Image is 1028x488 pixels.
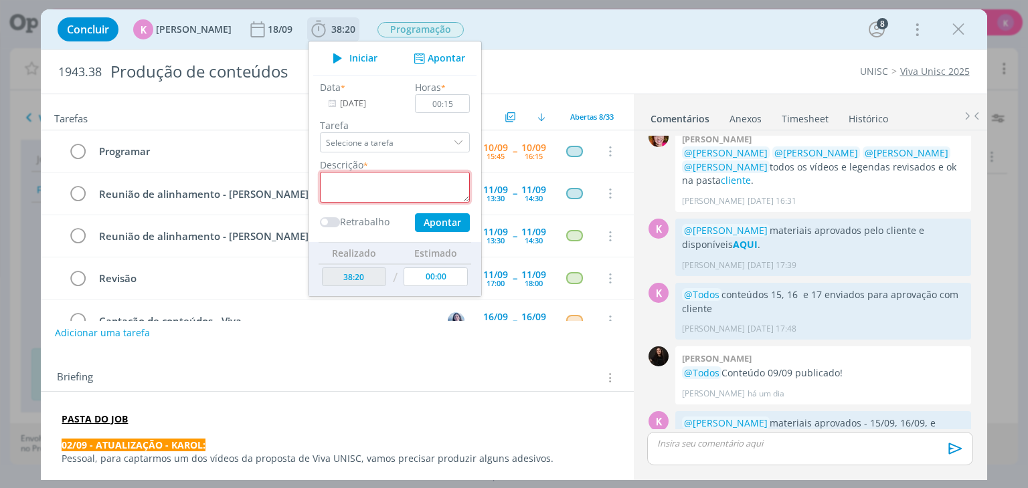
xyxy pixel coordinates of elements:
[58,17,118,41] button: Concluir
[733,238,758,251] a: AQUI
[401,242,472,263] th: Estimado
[682,288,964,316] p: conteúdos 15, 16 e 17 enviados para aprovação com cliente
[487,152,505,160] div: 15:45
[308,19,359,40] button: 38:20
[415,213,470,232] button: Apontar
[525,237,543,244] div: 14:30
[521,312,546,322] div: 16/09
[682,146,964,187] p: todos os vídeos e legendas revisados e ok na pasta .
[483,185,508,195] div: 11/09
[684,160,768,173] span: @[PERSON_NAME]
[331,23,355,35] span: 38:20
[133,19,153,39] div: K
[156,25,232,34] span: [PERSON_NAME]
[649,219,669,239] div: K
[513,146,517,156] span: --
[483,227,508,237] div: 11/09
[521,270,546,279] div: 11/09
[721,174,751,187] a: cliente
[900,65,970,78] a: Viva Unisc 2025
[58,65,102,80] span: 1943.38
[133,19,232,39] button: K[PERSON_NAME]
[513,316,517,325] span: --
[62,439,205,451] strong: 02/09 - ATUALIZAÇÃO - KAROL:
[513,273,517,283] span: --
[748,195,796,207] span: [DATE] 16:31
[521,185,546,195] div: 11/09
[54,321,151,345] button: Adicionar uma tarefa
[748,388,784,400] span: há um dia
[684,146,768,159] span: @[PERSON_NAME]
[521,227,546,237] div: 11/09
[62,412,128,425] a: PASTA DO JOB
[774,146,858,159] span: @[PERSON_NAME]
[41,9,987,480] div: dialog
[650,106,710,126] a: Comentários
[748,259,796,271] span: [DATE] 17:39
[93,313,435,330] div: Captação de conteúdos - Viva
[416,80,442,94] label: Horas
[682,195,745,207] p: [PERSON_NAME]
[682,388,745,400] p: [PERSON_NAME]
[320,94,404,113] input: Data
[649,411,669,431] div: K
[649,346,669,366] img: S
[513,231,517,241] span: --
[308,41,482,297] ul: 38:20
[448,312,464,329] img: E
[748,323,796,335] span: [DATE] 17:48
[93,186,435,203] div: Reunião de alinhamento - [PERSON_NAME] e [PERSON_NAME]
[62,452,612,465] p: Pessoal, para captarmos um dos vídeos da proposta de Viva UNISC, vamos precisar produzir alguns a...
[848,106,889,126] a: Histórico
[349,53,377,63] span: Iniciar
[570,112,614,122] span: Abertas 8/33
[684,366,719,379] span: @Todos
[268,25,295,34] div: 18/09
[521,143,546,152] div: 10/09
[320,158,363,172] label: Descrição
[730,112,762,126] div: Anexos
[487,237,505,244] div: 13:30
[682,224,964,251] p: materiais aprovados pelo cliente e disponíveis .
[67,24,109,35] span: Concluir
[525,152,543,160] div: 16:15
[682,416,964,444] p: materiais aprovados - 15/09, 16/09, e 17/09.
[483,312,508,322] div: 16/09
[513,189,517,198] span: --
[340,215,390,229] label: Retrabalho
[483,270,508,279] div: 11/09
[377,22,464,37] span: Programação
[54,109,88,125] span: Tarefas
[410,51,466,66] button: Apontar
[487,195,505,202] div: 13:30
[483,143,508,152] div: 10/09
[649,283,669,303] div: K
[93,143,435,160] div: Programar
[781,106,829,126] a: Timesheet
[860,65,888,78] a: UNISC
[525,195,543,202] div: 14:30
[684,416,768,429] span: @[PERSON_NAME]
[682,133,752,145] b: [PERSON_NAME]
[682,323,745,335] p: [PERSON_NAME]
[866,19,887,40] button: 8
[649,127,669,147] img: B
[682,366,964,380] p: Conteúdo 09/09 publicado!
[684,288,719,301] span: @Todos
[320,118,470,132] label: Tarefa
[377,21,464,38] button: Programação
[487,279,505,287] div: 17:00
[93,270,435,287] div: Revisão
[93,228,435,245] div: Reunião de alinhamento - [PERSON_NAME] e [PERSON_NAME]
[446,310,466,330] button: E
[525,279,543,287] div: 18:00
[682,259,745,271] p: [PERSON_NAME]
[319,242,390,263] th: Realizado
[537,113,545,121] img: arrow-down.svg
[390,264,401,291] td: /
[104,55,584,88] div: Produção de conteúdos
[682,352,752,364] b: [PERSON_NAME]
[684,224,768,237] span: @[PERSON_NAME]
[865,146,948,159] span: @[PERSON_NAME]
